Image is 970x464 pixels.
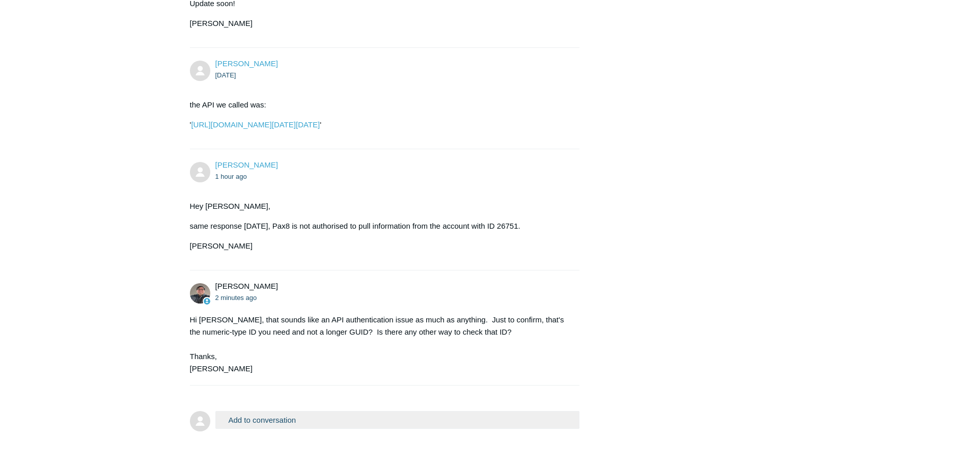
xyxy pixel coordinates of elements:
[215,59,278,68] a: [PERSON_NAME]
[215,411,580,429] button: Add to conversation
[215,173,247,180] time: 09/02/2025, 16:12
[190,220,570,232] p: same response [DATE], Pax8 is not authorised to pull information from the account with ID 26751.
[215,160,278,169] span: Nick Luyckx
[215,282,278,290] span: Matt Robinson
[190,99,570,111] p: the API we called was:
[190,119,570,131] p: ' '
[215,59,278,68] span: Nick Luyckx
[215,160,278,169] a: [PERSON_NAME]
[190,17,570,30] p: [PERSON_NAME]
[215,71,236,79] time: 09/01/2025, 10:07
[190,314,570,375] div: Hi [PERSON_NAME], that sounds like an API authentication issue as much as anything. Just to confi...
[215,294,257,302] time: 09/02/2025, 17:46
[191,120,320,129] a: [URL][DOMAIN_NAME][DATE][DATE]
[190,240,570,252] p: [PERSON_NAME]
[190,200,570,212] p: Hey [PERSON_NAME],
